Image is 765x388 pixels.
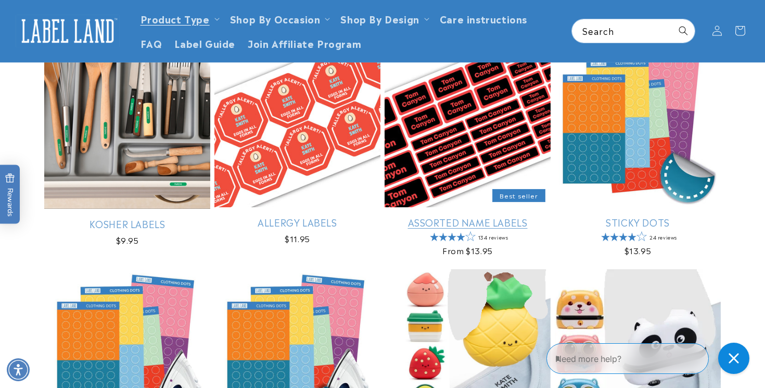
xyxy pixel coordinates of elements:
a: Label Land [12,11,124,51]
a: Assorted Name Labels [385,216,551,228]
a: Kosher Labels [44,218,210,230]
a: Care instructions [433,6,533,31]
a: Label Guide [168,31,241,55]
span: Rewards [5,173,15,216]
span: Join Affiliate Program [248,37,361,49]
iframe: Gorgias Floating Chat [546,339,755,378]
a: Shop By Design [340,11,419,26]
iframe: Sign Up via Text for Offers [8,305,132,336]
span: Shop By Occasion [230,12,321,24]
a: Join Affiliate Program [241,31,367,55]
summary: Shop By Design [334,6,433,31]
button: Search [672,19,695,42]
a: Allergy Labels [214,216,380,228]
div: Accessibility Menu [7,358,30,381]
span: FAQ [141,37,162,49]
img: Label Land [16,15,120,47]
summary: Shop By Occasion [224,6,335,31]
a: Product Type [141,11,210,26]
span: Label Guide [174,37,235,49]
a: Sticky Dots [555,216,721,228]
a: FAQ [134,31,169,55]
span: Care instructions [440,12,527,24]
summary: Product Type [134,6,224,31]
